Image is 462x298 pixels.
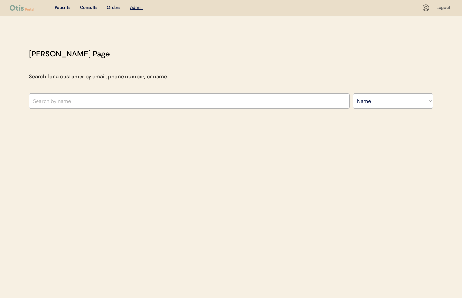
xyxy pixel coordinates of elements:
div: Logout [436,5,452,11]
div: Search for a customer by email, phone number, or name. [29,73,168,81]
div: Consults [80,5,97,11]
div: Orders [107,5,120,11]
div: Patients [55,5,70,11]
input: Search by name [29,93,350,109]
u: Admin [130,5,143,10]
div: [PERSON_NAME] Page [29,48,110,60]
